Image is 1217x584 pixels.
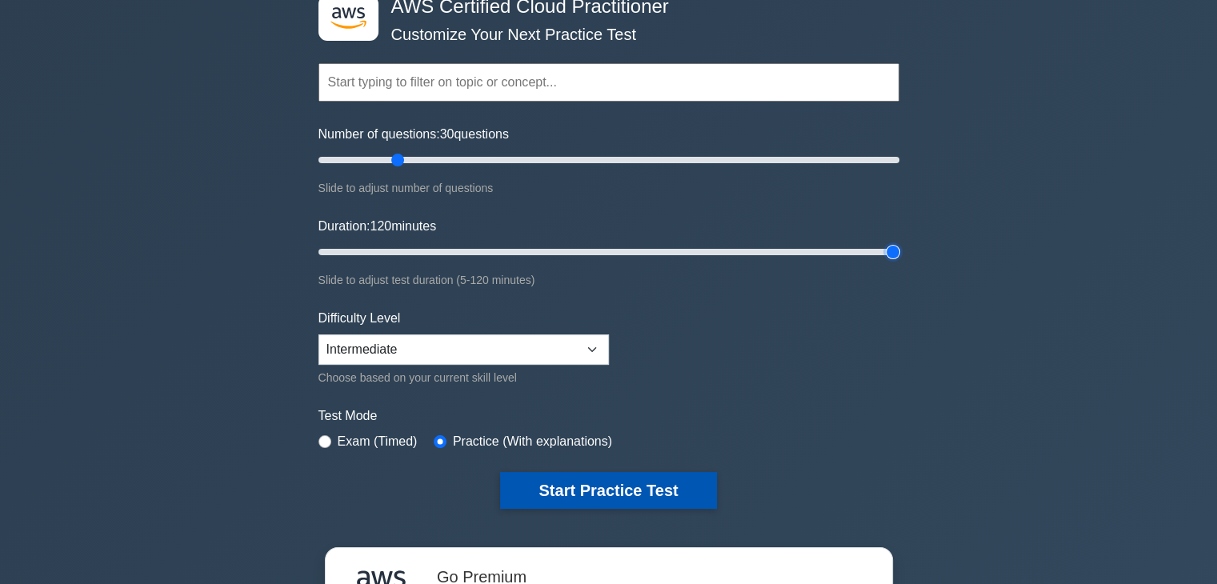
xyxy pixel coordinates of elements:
label: Difficulty Level [318,309,401,328]
input: Start typing to filter on topic or concept... [318,63,899,102]
div: Choose based on your current skill level [318,368,609,387]
button: Start Practice Test [500,472,716,509]
label: Exam (Timed) [338,432,418,451]
div: Slide to adjust number of questions [318,178,899,198]
label: Number of questions: questions [318,125,509,144]
label: Test Mode [318,406,899,426]
label: Duration: minutes [318,217,437,236]
span: 120 [370,219,391,233]
label: Practice (With explanations) [453,432,612,451]
span: 30 [440,127,454,141]
div: Slide to adjust test duration (5-120 minutes) [318,270,899,290]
